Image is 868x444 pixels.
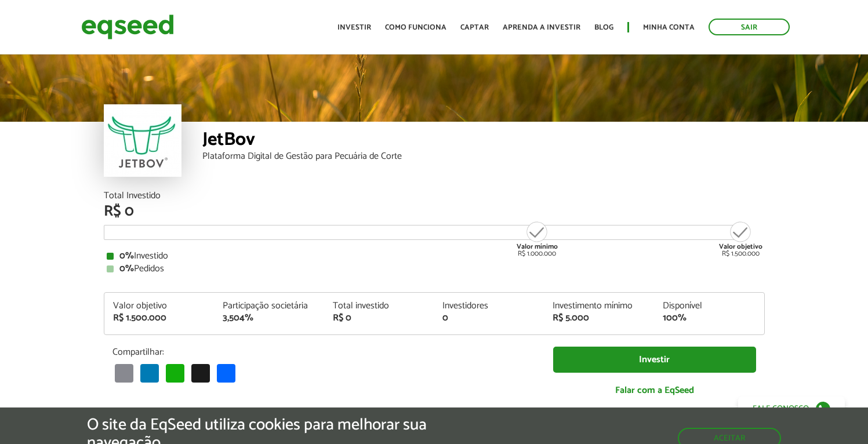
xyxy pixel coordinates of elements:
strong: Valor mínimo [517,241,558,252]
a: LinkedIn [138,363,161,383]
a: Fale conosco [738,396,845,421]
a: Share [215,363,238,383]
div: Total Investido [104,191,765,201]
a: Minha conta [643,24,695,31]
div: Participação societária [223,301,315,311]
img: EqSeed [81,12,174,42]
p: Compartilhar: [112,347,536,358]
div: R$ 5.000 [553,314,645,323]
a: Falar com a EqSeed [553,379,756,402]
div: R$ 1.500.000 [719,220,762,257]
div: R$ 1.000.000 [515,220,559,257]
div: Investido [107,252,762,261]
a: Aprenda a investir [503,24,580,31]
div: R$ 1.500.000 [113,314,206,323]
div: Investimento mínimo [553,301,645,311]
a: X [189,363,212,383]
div: Plataforma Digital de Gestão para Pecuária de Corte [202,152,765,161]
a: WhatsApp [164,363,187,383]
strong: 0% [119,261,134,276]
a: Investir [553,347,756,373]
a: Investir [337,24,371,31]
div: Valor objetivo [113,301,206,311]
strong: 0% [119,248,134,264]
div: JetBov [202,130,765,152]
div: 0 [442,314,535,323]
a: Como funciona [385,24,446,31]
div: R$ 0 [333,314,426,323]
a: Email [112,363,136,383]
div: 100% [663,314,756,323]
a: Sair [709,19,790,35]
div: Disponível [663,301,756,311]
div: 3,504% [223,314,315,323]
strong: Valor objetivo [719,241,762,252]
div: Total investido [333,301,426,311]
div: R$ 0 [104,204,765,219]
a: Captar [460,24,489,31]
a: Blog [594,24,613,31]
div: Pedidos [107,264,762,274]
div: Investidores [442,301,535,311]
